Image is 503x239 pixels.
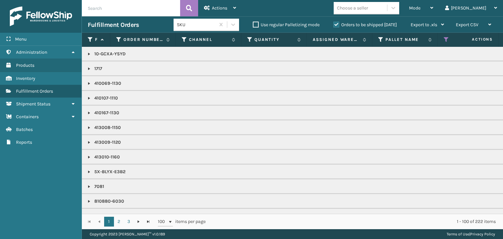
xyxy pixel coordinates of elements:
[143,217,153,227] a: Go to the last page
[456,22,478,28] span: Export CSV
[146,219,151,224] span: Go to the last page
[16,139,32,145] span: Reports
[254,37,294,43] label: Quantity
[10,7,72,26] img: logo
[409,5,420,11] span: Mode
[447,229,495,239] div: |
[177,21,216,28] div: SKU
[88,21,139,29] h3: Fulfillment Orders
[16,88,53,94] span: Fulfillment Orders
[134,217,143,227] a: Go to the next page
[411,22,437,28] span: Export to .xls
[447,232,469,236] a: Terms of Use
[158,218,168,225] span: 100
[158,217,206,227] span: items per page
[337,5,368,11] div: Choose a seller
[16,63,34,68] span: Products
[114,217,124,227] a: 2
[215,218,496,225] div: 1 - 100 of 222 items
[451,34,497,45] span: Actions
[16,49,47,55] span: Administration
[104,217,114,227] a: 1
[385,37,425,43] label: Pallet Name
[16,114,39,119] span: Containers
[189,37,229,43] label: Channel
[16,127,33,132] span: Batches
[124,217,134,227] a: 3
[333,22,397,28] label: Orders to be shipped [DATE]
[136,219,141,224] span: Go to the next page
[16,76,35,81] span: Inventory
[470,232,495,236] a: Privacy Policy
[16,101,50,107] span: Shipment Status
[253,22,320,28] label: Use regular Palletizing mode
[15,36,27,42] span: Menu
[90,229,165,239] p: Copyright 2023 [PERSON_NAME]™ v 1.0.189
[313,37,360,43] label: Assigned Warehouse
[212,5,227,11] span: Actions
[123,37,163,43] label: Order Number
[95,37,98,43] label: Fulfillment Order Id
